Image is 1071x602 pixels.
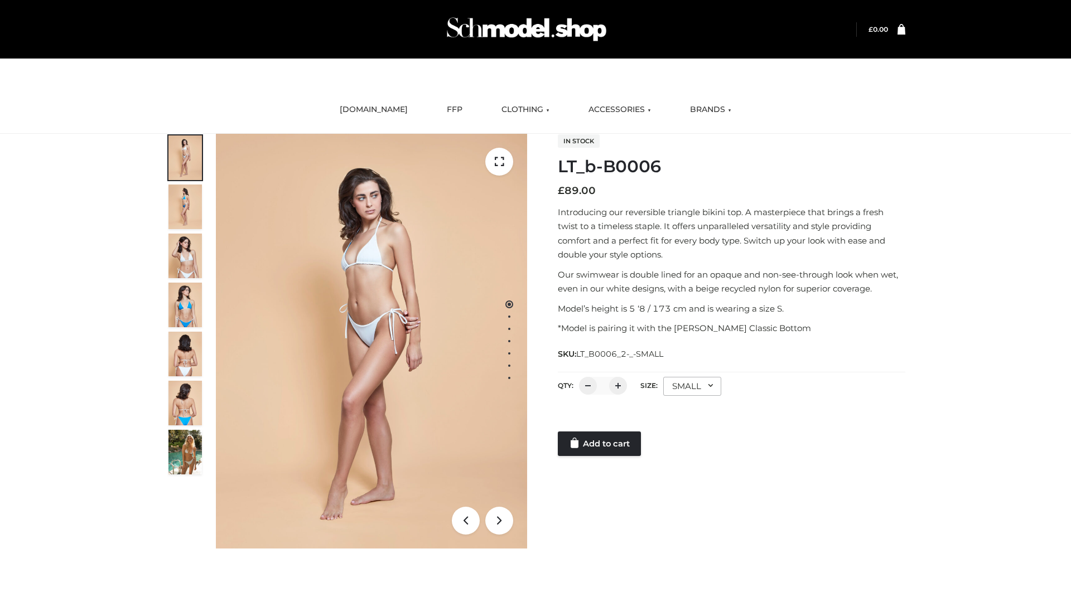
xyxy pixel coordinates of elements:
[580,98,659,122] a: ACCESSORIES
[869,25,888,33] a: £0.00
[168,430,202,474] img: Arieltop_CloudNine_AzureSky2.jpg
[216,134,527,548] img: ArielClassicBikiniTop_CloudNine_AzureSky_OW114ECO_1
[663,377,721,396] div: SMALL
[493,98,558,122] a: CLOTHING
[558,431,641,456] a: Add to cart
[558,347,664,361] span: SKU:
[168,234,202,278] img: ArielClassicBikiniTop_CloudNine_AzureSky_OW114ECO_3-scaled.jpg
[869,25,873,33] span: £
[438,98,471,122] a: FFP
[331,98,416,122] a: [DOMAIN_NAME]
[168,185,202,229] img: ArielClassicBikiniTop_CloudNine_AzureSky_OW114ECO_2-scaled.jpg
[576,349,663,359] span: LT_B0006_2-_-SMALL
[558,185,565,197] span: £
[558,381,573,390] label: QTY:
[558,205,905,262] p: Introducing our reversible triangle bikini top. A masterpiece that brings a fresh twist to a time...
[558,302,905,316] p: Model’s height is 5 ‘8 / 173 cm and is wearing a size S.
[869,25,888,33] bdi: 0.00
[558,185,596,197] bdi: 89.00
[558,134,600,148] span: In stock
[443,7,610,51] img: Schmodel Admin 964
[168,332,202,376] img: ArielClassicBikiniTop_CloudNine_AzureSky_OW114ECO_7-scaled.jpg
[168,283,202,327] img: ArielClassicBikiniTop_CloudNine_AzureSky_OW114ECO_4-scaled.jpg
[168,135,202,180] img: ArielClassicBikiniTop_CloudNine_AzureSky_OW114ECO_1-scaled.jpg
[558,321,905,336] p: *Model is pairing it with the [PERSON_NAME] Classic Bottom
[558,268,905,296] p: Our swimwear is double lined for an opaque and non-see-through look when wet, even in our white d...
[640,381,658,390] label: Size:
[682,98,740,122] a: BRANDS
[558,157,905,177] h1: LT_b-B0006
[168,381,202,425] img: ArielClassicBikiniTop_CloudNine_AzureSky_OW114ECO_8-scaled.jpg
